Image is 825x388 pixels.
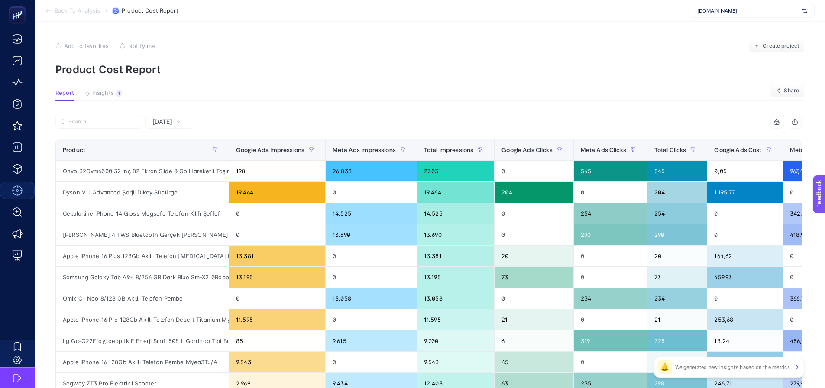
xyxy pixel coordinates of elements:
div: 0 [229,203,325,224]
div: 20 [495,246,573,266]
div: 11.595 [229,309,325,330]
span: Google Ads Cost [714,146,761,153]
div: 9.700 [417,330,494,351]
div: 20 [647,246,707,266]
div: 0 [574,182,647,203]
span: Feedback [5,3,33,10]
div: 0 [326,267,417,288]
div: 319 [574,330,647,351]
div: 0 [574,246,647,266]
div: Samsung Galaxy Tab A9+ 8/256 GB Dark Blue Sm-X210Rdbptur [56,267,229,288]
div: 11.595 [417,309,494,330]
div: 19.464 [229,182,325,203]
div: 21 [647,309,707,330]
div: 234 [574,288,647,309]
span: Add to favorites [64,42,109,49]
div: Dyson V11 Advanced Şarjlı Dikey Süpürge [56,182,229,203]
div: 204 [647,182,707,203]
div: 198 [229,161,325,181]
div: 🔔 [658,360,672,374]
span: Create project [763,42,799,49]
span: Meta Ads Clicks [581,146,626,153]
div: 290 [647,224,707,245]
div: 0 [326,309,417,330]
div: 501,06 [707,352,782,372]
div: 0 [495,288,573,309]
div: 14.525 [417,203,494,224]
span: Product [63,146,85,153]
div: 325 [647,330,707,351]
div: 9.543 [229,352,325,372]
div: 13.381 [417,246,494,266]
div: 234 [647,288,707,309]
div: Apple iPhone 16 Plus 128Gb Akıllı Telefon [MEDICAL_DATA] Mxvv3Tu/A [56,246,229,266]
button: Create project [749,39,804,53]
div: 253,68 [707,309,782,330]
div: 9.615 [326,330,417,351]
div: 0 [574,267,647,288]
div: 45 [495,352,573,372]
div: 545 [574,161,647,181]
p: We generated new insights based on the metrics [675,364,790,371]
div: 459,93 [707,267,782,288]
span: Google Ads Clicks [501,146,552,153]
div: 13.195 [229,267,325,288]
div: 13.195 [417,267,494,288]
div: Cellularline iPhone 14 Gloss Magsafe Telefon Kılıfı Şeffaf [56,203,229,224]
input: Search [68,119,137,125]
span: Total Clicks [654,146,686,153]
span: Report [55,90,74,97]
div: 0 [229,288,325,309]
div: 545 [647,161,707,181]
div: 0 [229,224,325,245]
div: 73 [647,267,707,288]
div: Onvo 32Ovm6000 32 inç 82 Ekran Slide & Go Hareketli Taşınabilir Android Smart LED (Dokunmatik Ekran) [56,161,229,181]
div: 254 [647,203,707,224]
div: 204 [495,182,573,203]
p: Product Cost Report [55,63,804,76]
div: 18,24 [707,330,782,351]
span: Google Ads Impressions [236,146,304,153]
span: Meta Ads Impressions [333,146,396,153]
span: Back To Analysis [55,7,100,14]
div: 73 [495,267,573,288]
div: 27.031 [417,161,494,181]
div: 290 [574,224,647,245]
div: 0 [495,161,573,181]
div: 1.195,77 [707,182,782,203]
button: Notify me [120,42,155,49]
div: 0 [495,203,573,224]
span: Product Cost Report [122,7,178,14]
div: 164,62 [707,246,782,266]
div: 13.690 [417,224,494,245]
button: Share [770,84,804,97]
div: 0 [574,352,647,372]
div: 14.525 [326,203,417,224]
div: 0 [326,182,417,203]
div: 0,05 [707,161,782,181]
div: 0 [326,352,417,372]
span: Share [784,87,799,94]
div: 9.543 [417,352,494,372]
span: / [105,7,107,14]
div: 254 [574,203,647,224]
div: 13.058 [417,288,494,309]
div: 19.464 [417,182,494,203]
div: 13.058 [326,288,417,309]
button: Add to favorites [55,42,109,49]
span: Total Impressions [424,146,473,153]
span: [DATE] [152,117,172,126]
div: 13.690 [326,224,417,245]
div: 0 [707,224,782,245]
div: 85 [229,330,325,351]
span: [DOMAIN_NAME] [697,7,799,14]
div: Apple iPhone 16 Pro 128Gb Akıllı Telefon Desert Titanium Mynf3Tu/A [56,309,229,330]
div: [PERSON_NAME] 4 TWS Bluetooth Gerçek [PERSON_NAME] İçi Kulaklık Krem KI /M [56,224,229,245]
div: Apple iPhone 16 128Gb Akıllı Telefon Pembe Myea3Tu/A [56,352,229,372]
div: Lg Gc-G22Ffqyj.aeppltk E Enerji Sınıfı 508 L Gardırop Tipi Buzdolabı Siyah [56,330,229,351]
div: 0 [326,246,417,266]
div: 0 [707,288,782,309]
div: 6 [495,330,573,351]
div: 4 [116,90,122,97]
div: 45 [647,352,707,372]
